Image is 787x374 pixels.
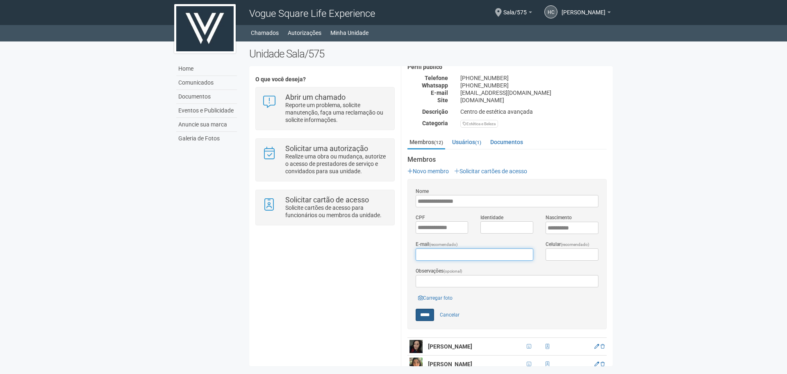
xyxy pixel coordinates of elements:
[174,4,236,53] img: logo.jpg
[422,108,448,115] strong: Descrição
[176,90,237,104] a: Documentos
[407,156,607,163] strong: Membros
[437,97,448,103] strong: Site
[444,269,462,273] span: (opcional)
[416,214,425,221] label: CPF
[544,5,557,18] a: HC
[562,10,611,17] a: [PERSON_NAME]
[422,120,448,126] strong: Categoria
[285,144,368,153] strong: Solicitar uma autorização
[416,188,429,195] label: Nome
[594,344,599,349] a: Editar membro
[285,101,388,124] p: Reporte um problema, solicite manutenção, faça uma reclamação ou solicite informações.
[503,10,532,17] a: Sala/575
[450,136,483,148] a: Usuários(1)
[488,136,525,148] a: Documentos
[176,118,237,132] a: Anuncie sua marca
[176,132,237,145] a: Galeria de Fotos
[255,76,394,83] h4: O que você deseja?
[288,27,321,39] a: Autorizações
[434,140,443,145] small: (12)
[454,108,613,115] div: Centro de estética avançada
[546,214,572,221] label: Nascimento
[460,120,498,128] div: Estética e Beleza
[416,294,455,303] a: Carregar foto
[422,82,448,89] strong: Whatsapp
[425,75,448,81] strong: Telefone
[409,358,423,371] img: user.png
[407,64,607,70] h4: Perfil público
[285,93,346,101] strong: Abrir um chamado
[176,62,237,76] a: Home
[285,195,369,204] strong: Solicitar cartão de acesso
[480,214,503,221] label: Identidade
[409,340,423,353] img: user.png
[285,204,388,219] p: Solicite cartões de acesso para funcionários ou membros da unidade.
[454,74,613,82] div: [PHONE_NUMBER]
[600,361,605,367] a: Excluir membro
[407,168,449,174] a: Novo membro
[262,145,388,175] a: Solicitar uma autorização Realize uma obra ou mudança, autorize o acesso de prestadores de serviç...
[428,361,472,367] strong: [PERSON_NAME]
[285,153,388,175] p: Realize uma obra ou mudança, autorize o acesso de prestadores de serviço e convidados para sua un...
[454,168,527,174] a: Solicitar cartões de acesso
[429,242,458,247] span: (recomendado)
[416,241,458,248] label: E-mail
[454,89,613,96] div: [EMAIL_ADDRESS][DOMAIN_NAME]
[546,241,589,248] label: Celular
[600,344,605,349] a: Excluir membro
[176,104,237,118] a: Eventos e Publicidade
[454,82,613,89] div: [PHONE_NUMBER]
[562,1,605,16] span: Hohana Cheuen Costa Carvalho Herdina
[594,361,599,367] a: Editar membro
[249,8,375,19] span: Vogue Square Life Experience
[431,89,448,96] strong: E-mail
[262,196,388,219] a: Solicitar cartão de acesso Solicite cartões de acesso para funcionários ou membros da unidade.
[428,343,472,350] strong: [PERSON_NAME]
[561,242,589,247] span: (recomendado)
[503,1,527,16] span: Sala/575
[176,76,237,90] a: Comunicados
[249,48,613,60] h2: Unidade Sala/575
[262,94,388,124] a: Abrir um chamado Reporte um problema, solicite manutenção, faça uma reclamação ou solicite inform...
[330,27,368,39] a: Minha Unidade
[475,140,481,145] small: (1)
[407,136,445,149] a: Membros(12)
[416,267,462,275] label: Observações
[454,96,613,104] div: [DOMAIN_NAME]
[251,27,279,39] a: Chamados
[435,309,464,321] a: Cancelar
